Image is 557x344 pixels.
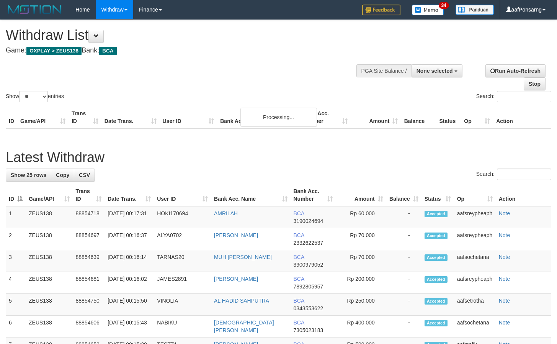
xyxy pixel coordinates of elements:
span: Accepted [425,254,448,261]
td: ZEUS138 [26,206,73,228]
h4: Game: Bank: [6,47,364,54]
img: panduan.png [456,5,494,15]
td: [DATE] 00:15:50 [105,294,154,316]
th: ID [6,106,17,128]
td: aafsochetana [454,316,496,337]
span: Accepted [425,298,448,305]
img: Button%20Memo.svg [412,5,444,15]
th: Date Trans. [101,106,160,128]
th: Trans ID [69,106,101,128]
td: aafsreypheaph [454,206,496,228]
th: Balance: activate to sort column ascending [386,184,421,206]
th: Game/API [17,106,69,128]
a: AL HADID SAHPUTRA [214,298,269,304]
th: Bank Acc. Name [217,106,300,128]
th: Action [496,184,551,206]
td: Rp 400,000 [336,316,386,337]
select: Showentries [19,91,48,102]
td: 6 [6,316,26,337]
th: Bank Acc. Number: activate to sort column ascending [291,184,336,206]
span: Accepted [425,320,448,326]
th: ID: activate to sort column descending [6,184,26,206]
span: Accepted [425,276,448,283]
th: Balance [401,106,436,128]
td: [DATE] 00:15:43 [105,316,154,337]
div: Processing... [240,108,317,127]
div: PGA Site Balance / [356,64,412,77]
span: BCA [294,298,304,304]
a: Show 25 rows [6,169,51,182]
span: 34 [439,2,449,9]
th: Amount: activate to sort column ascending [336,184,386,206]
td: HOKI170694 [154,206,211,228]
td: ZEUS138 [26,250,73,272]
td: aafsetrotha [454,294,496,316]
span: Copy [56,172,69,178]
a: Note [499,232,510,238]
th: Action [493,106,551,128]
label: Show entries [6,91,64,102]
span: Copy 3900979052 to clipboard [294,262,323,268]
td: aafsochetana [454,250,496,272]
td: [DATE] 00:17:31 [105,206,154,228]
th: User ID [160,106,217,128]
span: Copy 2332622537 to clipboard [294,240,323,246]
td: - [386,206,421,228]
td: 88854750 [73,294,105,316]
td: aafsreypheaph [454,228,496,250]
button: None selected [412,64,462,77]
h1: Withdraw List [6,28,364,43]
td: Rp 60,000 [336,206,386,228]
th: Op: activate to sort column ascending [454,184,496,206]
td: [DATE] 00:16:37 [105,228,154,250]
a: Note [499,298,510,304]
span: Show 25 rows [11,172,46,178]
td: - [386,272,421,294]
td: 88854606 [73,316,105,337]
td: 88854639 [73,250,105,272]
a: Note [499,276,510,282]
span: Copy 3190024694 to clipboard [294,218,323,224]
span: BCA [294,254,304,260]
span: Copy 0343553622 to clipboard [294,305,323,311]
td: ZEUS138 [26,294,73,316]
td: ZEUS138 [26,316,73,337]
th: Trans ID: activate to sort column ascending [73,184,105,206]
span: Copy 7892805957 to clipboard [294,283,323,290]
th: Status: activate to sort column ascending [421,184,454,206]
span: Accepted [425,211,448,217]
th: Date Trans.: activate to sort column ascending [105,184,154,206]
span: CSV [79,172,90,178]
td: 5 [6,294,26,316]
span: BCA [294,210,304,216]
td: 4 [6,272,26,294]
td: Rp 200,000 [336,272,386,294]
td: Rp 250,000 [336,294,386,316]
span: None selected [417,68,453,74]
td: [DATE] 00:16:02 [105,272,154,294]
a: Run Auto-Refresh [485,64,546,77]
a: AMRILAH [214,210,238,216]
td: Rp 70,000 [336,250,386,272]
td: - [386,294,421,316]
td: 1 [6,206,26,228]
td: JAMES2891 [154,272,211,294]
span: BCA [294,319,304,326]
td: TARNAS20 [154,250,211,272]
a: MUH [PERSON_NAME] [214,254,272,260]
span: BCA [99,47,116,55]
td: ALYA0702 [154,228,211,250]
span: BCA [294,232,304,238]
a: Note [499,210,510,216]
input: Search: [497,91,551,102]
a: Stop [524,77,546,90]
td: - [386,316,421,337]
td: aafsreypheaph [454,272,496,294]
th: Op [461,106,493,128]
td: 3 [6,250,26,272]
th: Status [436,106,461,128]
span: OXPLAY > ZEUS138 [26,47,82,55]
td: - [386,228,421,250]
input: Search: [497,169,551,180]
th: Amount [351,106,401,128]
